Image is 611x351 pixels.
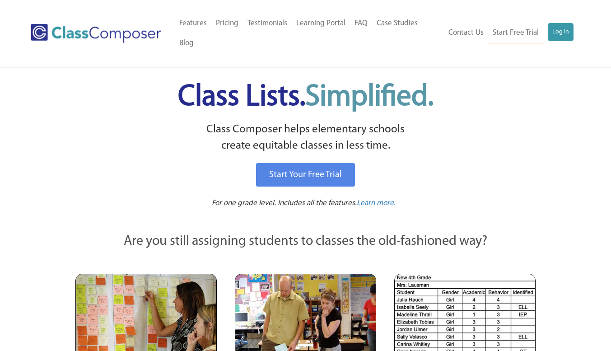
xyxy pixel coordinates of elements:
a: Start Your Free Trial [256,163,355,187]
span: Simplified. [305,83,434,112]
a: Learn more. [357,198,396,209]
span: For one grade level. Includes all the features. [212,199,357,207]
a: Start Free Trial [488,23,543,43]
a: Features [175,14,211,33]
p: Are you still assigning students to classes the old-fashioned way? [75,232,536,252]
span: Learn more. [357,199,396,207]
a: Pricing [211,14,243,33]
a: Testimonials [243,14,292,33]
a: FAQ [350,14,372,33]
img: Class Composer [31,24,161,43]
a: Log In [548,23,574,41]
a: Learning Portal [292,14,350,33]
nav: Header Menu [443,23,574,43]
a: Contact Us [444,23,488,43]
p: Class Composer helps elementary schools create equitable classes in less time. [74,122,537,154]
span: Start Your Free Trial [269,170,342,179]
span: Class Lists. [178,83,434,112]
a: Blog [175,33,198,53]
nav: Header Menu [175,14,443,53]
a: Case Studies [372,14,422,33]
